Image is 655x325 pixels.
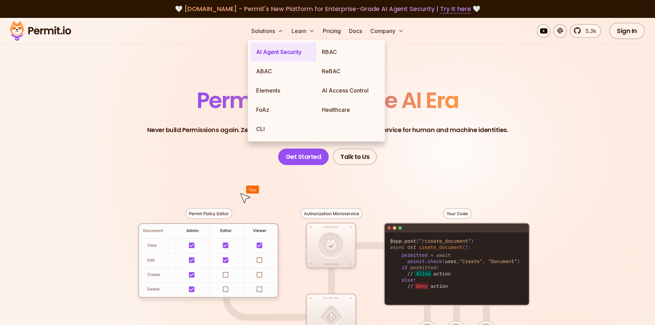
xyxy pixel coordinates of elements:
a: Healthcare [316,100,382,119]
span: [DOMAIN_NAME] - Permit's New Platform for Enterprise-Grade AI Agent Security | [184,4,471,13]
a: 5.3k [570,24,601,38]
a: Sign In [609,23,645,39]
p: Never build Permissions again. Zero-latency fine-grained authorization as a service for human and... [147,125,508,135]
button: Company [368,24,406,38]
a: AI Agent Security [251,42,316,62]
a: ReBAC [316,62,382,81]
a: Pricing [320,24,343,38]
a: Elements [251,81,316,100]
a: ABAC [251,62,316,81]
div: 🤍 🤍 [17,4,638,14]
button: Solutions [249,24,286,38]
a: Try it here [440,4,471,13]
span: 5.3k [581,27,596,35]
img: Permit logo [7,19,74,43]
button: Learn [289,24,317,38]
a: AI Access Control [316,81,382,100]
a: Get Started [278,149,329,165]
a: RBAC [316,42,382,62]
a: CLI [251,119,316,139]
a: Talk to Us [333,149,377,165]
span: Permissions for The AI Era [197,85,459,116]
a: Docs [346,24,365,38]
a: FoAz [251,100,316,119]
